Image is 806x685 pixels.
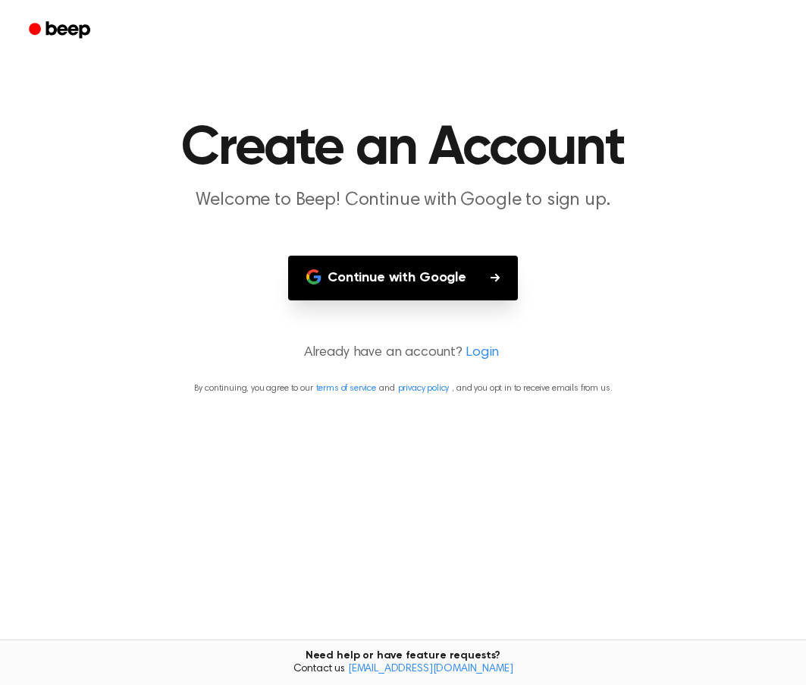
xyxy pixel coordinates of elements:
[112,188,695,213] p: Welcome to Beep! Continue with Google to sign up.
[348,664,513,674] a: [EMAIL_ADDRESS][DOMAIN_NAME]
[288,256,518,300] button: Continue with Google
[9,663,797,677] span: Contact us
[18,382,788,395] p: By continuing, you agree to our and , and you opt in to receive emails from us.
[398,384,450,393] a: privacy policy
[18,121,788,176] h1: Create an Account
[18,16,104,46] a: Beep
[18,343,788,363] p: Already have an account?
[466,343,499,363] a: Login
[316,384,376,393] a: terms of service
